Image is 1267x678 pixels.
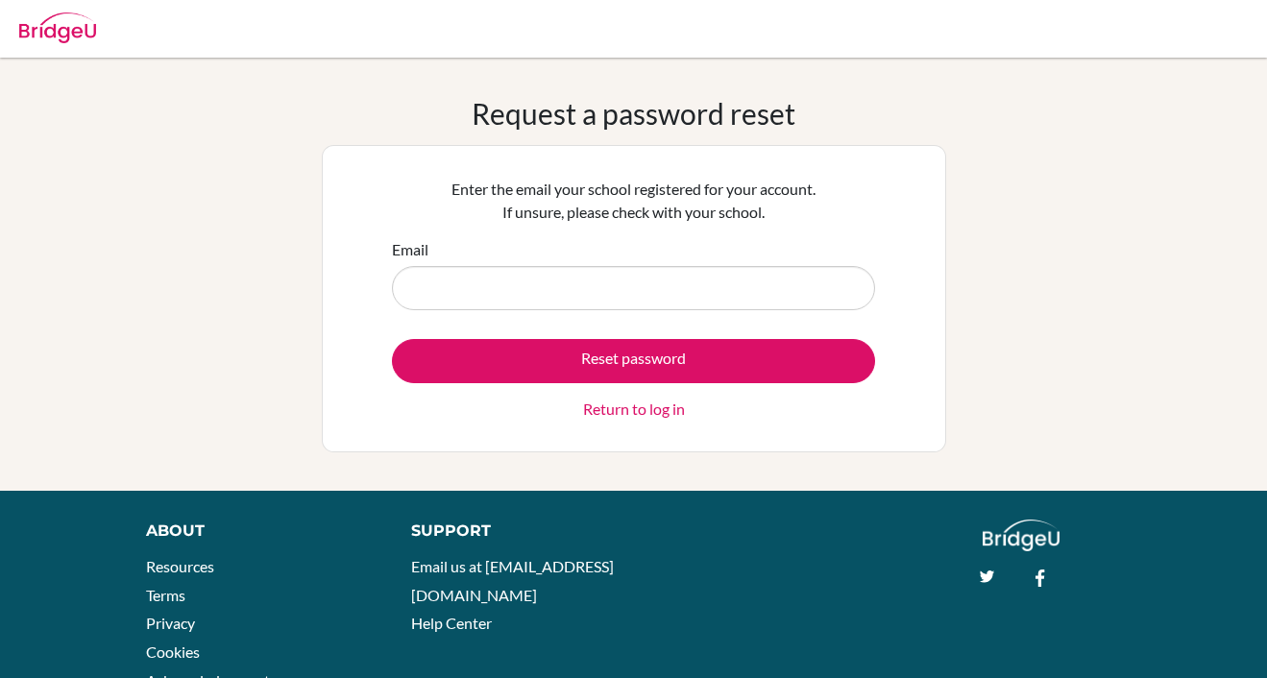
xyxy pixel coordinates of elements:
[583,398,685,421] a: Return to log in
[146,642,200,661] a: Cookies
[411,614,492,632] a: Help Center
[983,520,1060,551] img: logo_white@2x-f4f0deed5e89b7ecb1c2cc34c3e3d731f90f0f143d5ea2071677605dd97b5244.png
[392,238,428,261] label: Email
[146,520,368,543] div: About
[392,178,875,224] p: Enter the email your school registered for your account. If unsure, please check with your school.
[472,96,795,131] h1: Request a password reset
[19,12,96,43] img: Bridge-U
[411,520,614,543] div: Support
[411,557,614,604] a: Email us at [EMAIL_ADDRESS][DOMAIN_NAME]
[146,614,195,632] a: Privacy
[392,339,875,383] button: Reset password
[146,557,214,575] a: Resources
[146,586,185,604] a: Terms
